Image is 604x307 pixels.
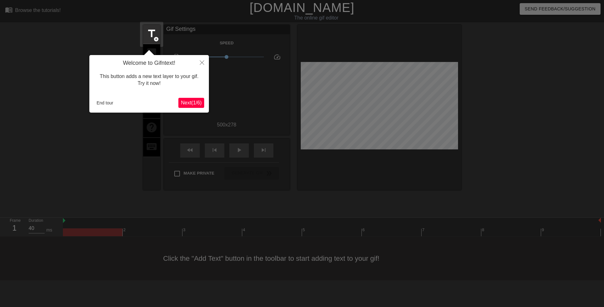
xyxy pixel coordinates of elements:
h4: Welcome to Gifntext! [94,60,204,67]
button: End tour [94,98,116,108]
div: This button adds a new text layer to your gif. Try it now! [94,67,204,93]
span: Next ( 1 / 6 ) [181,100,202,105]
button: Next [178,98,204,108]
button: Close [195,55,209,70]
